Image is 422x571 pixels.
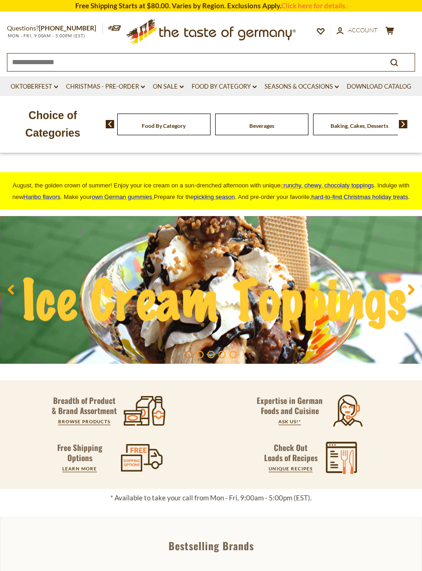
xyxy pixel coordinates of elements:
a: [PHONE_NUMBER] [39,24,96,32]
a: hard-to-find Christmas holiday treats [311,193,408,200]
a: Seasons & Occasions [265,82,339,92]
a: Beverages [249,122,274,129]
img: previous arrow [106,120,115,128]
p: Questions? [7,23,103,34]
span: August, the golden crown of summer! Enjoy your ice cream on a sun-drenched afternoon with unique ... [12,182,410,200]
div: Bestselling Brands [0,541,422,551]
a: Account [337,25,378,36]
a: Baking, Cakes, Desserts [331,122,388,129]
a: Download Catalog [347,82,411,92]
a: Haribo flavors [24,193,60,200]
a: crunchy, chewy, chocolaty toppings [281,182,374,189]
a: pickling season [194,193,235,200]
a: Christmas - PRE-ORDER [66,82,145,92]
a: Food By Category [192,82,257,92]
p: Check Out Loads of Recipes [264,443,318,463]
a: Click here for details. [281,1,347,10]
a: On Sale [153,82,184,92]
a: UNIQUE RECIPES [269,466,313,471]
a: ASK US!* [278,419,301,424]
span: MON - FRI, 9:00AM - 5:00PM (EST) [7,33,85,38]
span: Account [348,26,378,34]
a: BROWSE PRODUCTS [58,419,110,424]
a: Oktoberfest [11,82,58,92]
img: next arrow [399,120,408,128]
p: Free Shipping Options [49,443,110,463]
a: LEARN MORE [62,466,97,471]
a: Food By Category [142,122,186,129]
p: Expertise in German Foods and Cuisine [257,396,323,416]
span: . [311,193,410,200]
span: runchy, chewy, chocolaty toppings [283,182,374,189]
a: own German gummies. [92,193,154,200]
p: Breadth of Product & Brand Assortment [51,396,118,416]
span: own German gummies [92,193,152,200]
